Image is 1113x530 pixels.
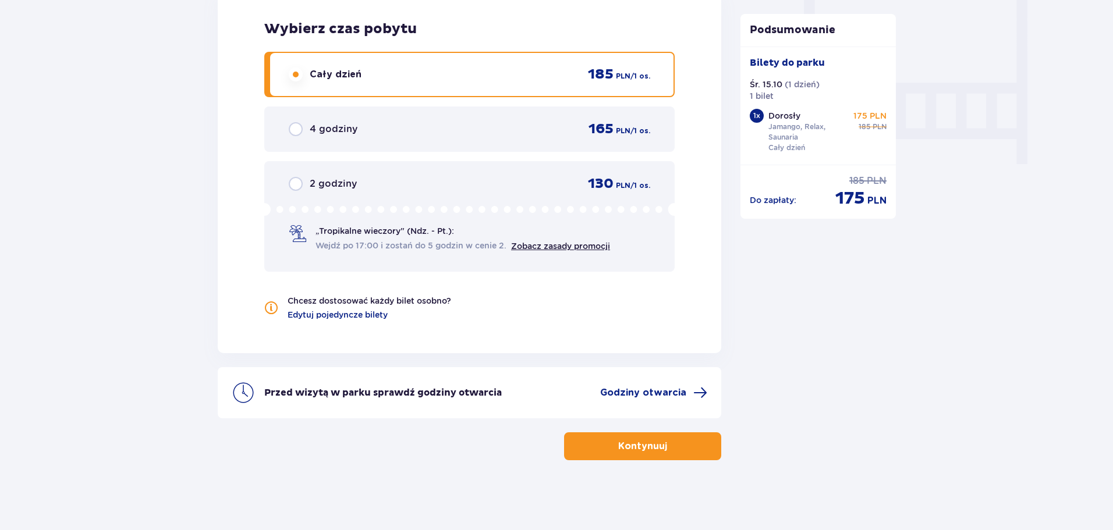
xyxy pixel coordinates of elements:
span: „Tropikalne wieczory" (Ndz. - Pt.): [316,225,454,237]
span: 185 [859,122,870,132]
span: PLN [867,194,887,207]
span: 4 godziny [310,123,357,136]
span: 130 [588,175,614,193]
span: Wejdź po 17:00 i zostań do 5 godzin w cenie 2. [316,240,506,251]
p: Chcesz dostosować każdy bilet osobno? [288,295,451,307]
span: PLN [867,175,887,187]
p: Cały dzień [768,143,805,153]
p: Do zapłaty : [750,194,796,206]
span: PLN [616,71,630,81]
p: Kontynuuj [618,440,667,453]
p: Śr. 15.10 [750,79,782,90]
p: Bilety do parku [750,56,825,69]
span: PLN [616,180,630,191]
p: 175 PLN [853,110,887,122]
button: Kontynuuj [564,432,721,460]
span: 2 godziny [310,177,357,190]
span: / 1 os. [630,126,650,136]
p: Dorosły [768,110,800,122]
span: 175 [835,187,865,209]
a: Zobacz zasady promocji [511,241,610,251]
span: 185 [588,66,614,83]
a: Edytuj pojedyncze bilety [288,309,388,321]
p: Przed wizytą w parku sprawdź godziny otwarcia [264,386,502,399]
p: ( 1 dzień ) [785,79,820,90]
span: / 1 os. [630,71,650,81]
p: Podsumowanie [740,23,896,37]
h2: Wybierz czas pobytu [264,20,675,38]
span: Godziny otwarcia [600,386,686,399]
span: PLN [616,126,630,136]
span: Cały dzień [310,68,361,81]
span: 185 [849,175,864,187]
a: Godziny otwarcia [600,386,707,400]
span: PLN [873,122,887,132]
p: Jamango, Relax, Saunaria [768,122,849,143]
span: / 1 os. [630,180,650,191]
span: 165 [589,120,614,138]
p: 1 bilet [750,90,774,102]
div: 1 x [750,109,764,123]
